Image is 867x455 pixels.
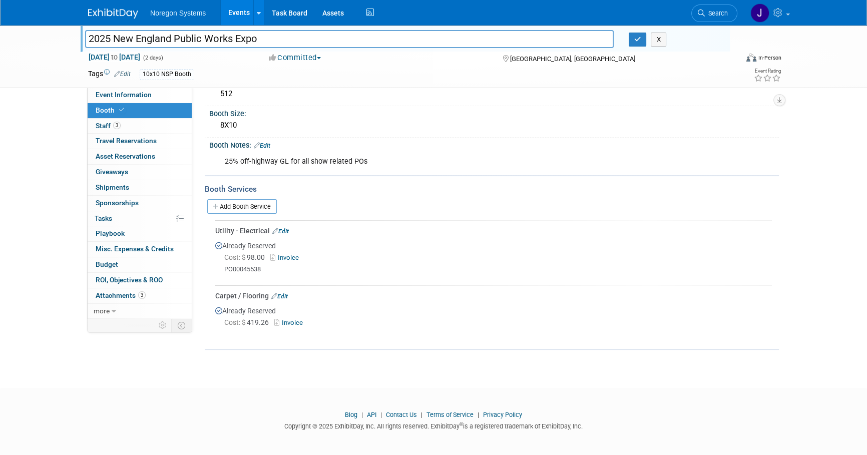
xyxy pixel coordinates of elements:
[651,33,666,47] button: X
[746,54,756,62] img: Format-Inperson.png
[88,273,192,288] a: ROI, Objectives & ROO
[224,253,247,261] span: Cost: $
[215,301,771,337] div: Already Reserved
[345,411,357,418] a: Blog
[218,152,669,172] div: 25% off-highway GL for all show related POs
[88,53,141,62] span: [DATE] [DATE]
[209,138,779,151] div: Booth Notes:
[114,71,131,78] a: Edit
[96,245,174,253] span: Misc. Expenses & Credits
[94,307,110,315] span: more
[113,122,121,129] span: 3
[96,122,121,130] span: Staff
[475,411,482,418] span: |
[88,165,192,180] a: Giveaways
[142,55,163,61] span: (2 days)
[271,293,288,300] a: Edit
[272,228,289,235] a: Edit
[88,226,192,241] a: Playbook
[96,106,126,114] span: Booth
[205,184,779,195] div: Booth Services
[110,53,119,61] span: to
[270,254,303,261] a: Invoice
[154,319,172,332] td: Personalize Event Tab Strip
[224,318,273,326] span: 419.26
[88,257,192,272] a: Budget
[95,214,112,222] span: Tasks
[460,421,463,427] sup: ®
[224,318,247,326] span: Cost: $
[678,52,781,67] div: Event Format
[378,411,384,418] span: |
[217,118,771,133] div: 8X10
[254,142,270,149] a: Edit
[209,106,779,119] div: Booth Size:
[224,253,269,261] span: 98.00
[274,319,307,326] a: Invoice
[96,229,125,237] span: Playbook
[88,119,192,134] a: Staff3
[96,291,146,299] span: Attachments
[96,199,139,207] span: Sponsorships
[88,196,192,211] a: Sponsorships
[88,134,192,149] a: Travel Reservations
[88,211,192,226] a: Tasks
[418,411,425,418] span: |
[88,9,138,19] img: ExhibitDay
[367,411,376,418] a: API
[224,265,771,274] div: PO00045538
[426,411,474,418] a: Terms of Service
[96,276,163,284] span: ROI, Objectives & ROO
[172,319,192,332] td: Toggle Event Tabs
[750,4,769,23] img: Johana Gil
[140,69,194,80] div: 10x10 NSP Booth
[510,55,635,63] span: [GEOGRAPHIC_DATA], [GEOGRAPHIC_DATA]
[265,53,325,63] button: Committed
[88,69,131,80] td: Tags
[207,199,277,214] a: Add Booth Service
[88,149,192,164] a: Asset Reservations
[88,88,192,103] a: Event Information
[88,304,192,319] a: more
[88,288,192,303] a: Attachments3
[96,168,128,176] span: Giveaways
[88,180,192,195] a: Shipments
[150,9,206,17] span: Noregon Systems
[119,107,124,113] i: Booth reservation complete
[96,260,118,268] span: Budget
[96,152,155,160] span: Asset Reservations
[215,226,771,236] div: Utility - Electrical
[754,69,781,74] div: Event Rating
[88,103,192,118] a: Booth
[88,242,192,257] a: Misc. Expenses & Credits
[96,183,129,191] span: Shipments
[96,137,157,145] span: Travel Reservations
[215,291,771,301] div: Carpet / Flooring
[758,54,781,62] div: In-Person
[359,411,365,418] span: |
[217,86,771,102] div: 512
[138,291,146,299] span: 3
[483,411,522,418] a: Privacy Policy
[96,91,152,99] span: Event Information
[215,236,771,282] div: Already Reserved
[386,411,417,418] a: Contact Us
[691,5,737,22] a: Search
[705,10,728,17] span: Search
